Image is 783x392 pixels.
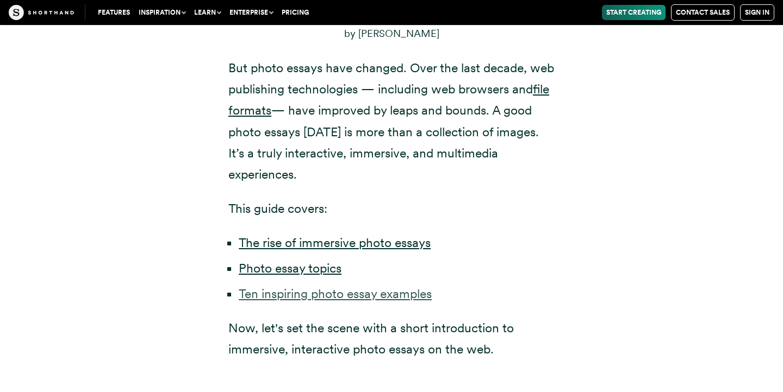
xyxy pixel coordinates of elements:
[94,5,134,20] a: Features
[228,58,555,185] p: But photo essays have changed. Over the last decade, web publishing technologies — including web ...
[602,5,666,20] a: Start Creating
[239,261,341,276] a: Photo essay topics
[228,23,555,45] p: by [PERSON_NAME]
[671,4,735,21] a: Contact Sales
[190,5,225,20] button: Learn
[9,5,74,20] img: The Craft
[228,318,555,360] p: Now, let's set the scene with a short introduction to immersive, interactive photo essays on the ...
[134,5,190,20] button: Inspiration
[239,235,431,250] a: The rise of immersive photo essays
[277,5,313,20] a: Pricing
[239,286,432,301] a: Ten inspiring photo essay examples
[225,5,277,20] button: Enterprise
[228,198,555,219] p: This guide covers:
[740,4,774,21] a: Sign in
